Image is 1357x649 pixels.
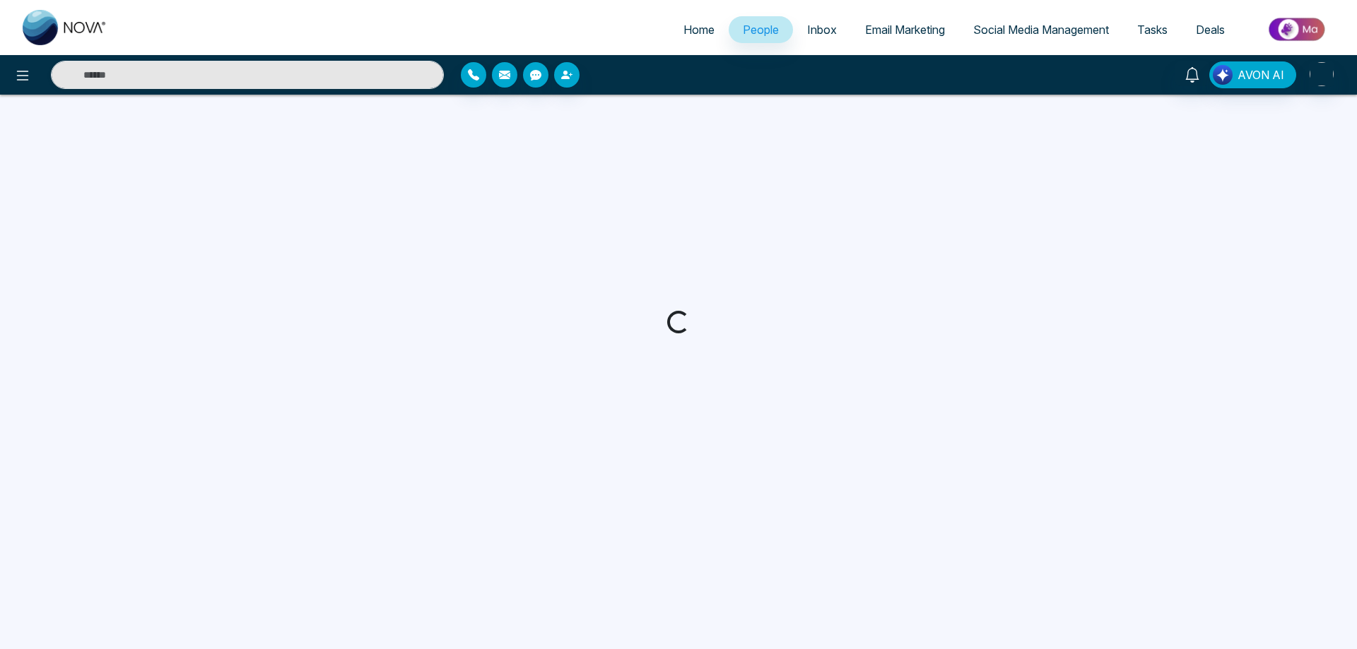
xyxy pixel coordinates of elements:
[973,23,1109,37] span: Social Media Management
[959,16,1123,43] a: Social Media Management
[1209,61,1296,88] button: AVON AI
[807,23,837,37] span: Inbox
[683,23,715,37] span: Home
[669,16,729,43] a: Home
[1213,65,1233,85] img: Lead Flow
[1123,16,1182,43] a: Tasks
[1137,23,1168,37] span: Tasks
[743,23,779,37] span: People
[1238,66,1284,83] span: AVON AI
[851,16,959,43] a: Email Marketing
[1182,16,1239,43] a: Deals
[729,16,793,43] a: People
[1246,13,1349,45] img: Market-place.gif
[1310,62,1334,86] img: User Avatar
[23,10,107,45] img: Nova CRM Logo
[793,16,851,43] a: Inbox
[865,23,945,37] span: Email Marketing
[1196,23,1225,37] span: Deals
